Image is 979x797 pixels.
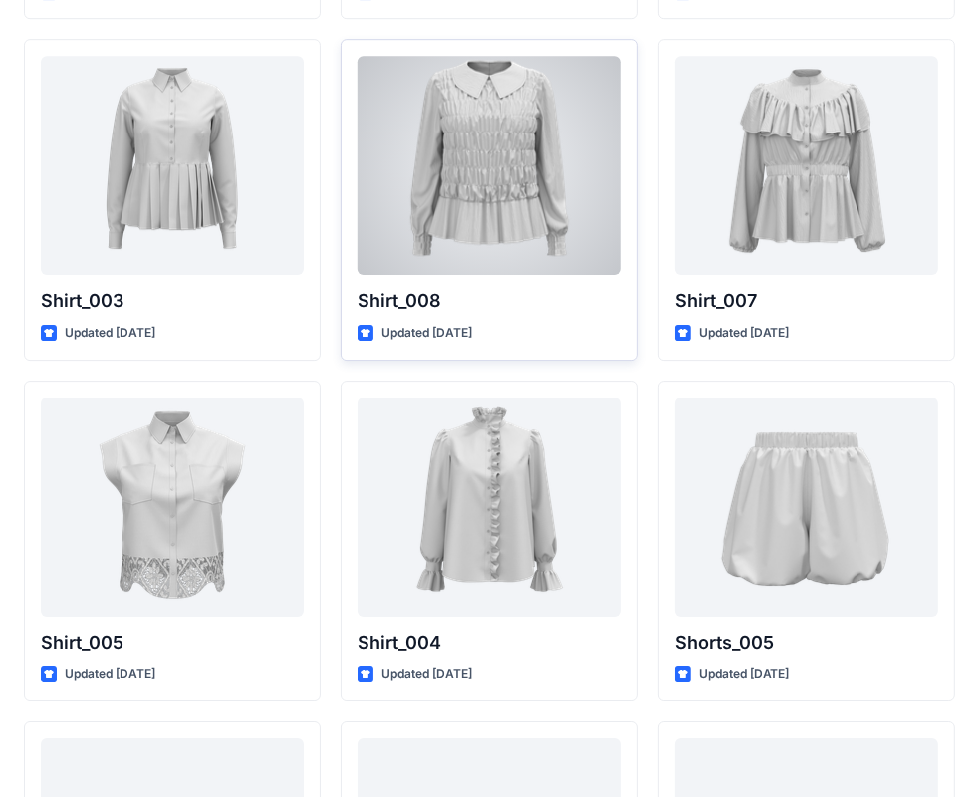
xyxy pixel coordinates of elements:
[675,629,938,657] p: Shorts_005
[358,287,620,315] p: Shirt_008
[699,323,790,344] p: Updated [DATE]
[381,323,472,344] p: Updated [DATE]
[41,56,304,275] a: Shirt_003
[358,398,620,617] a: Shirt_004
[699,664,790,685] p: Updated [DATE]
[675,287,938,315] p: Shirt_007
[675,56,938,275] a: Shirt_007
[381,664,472,685] p: Updated [DATE]
[41,287,304,315] p: Shirt_003
[358,56,620,275] a: Shirt_008
[65,664,155,685] p: Updated [DATE]
[675,398,938,617] a: Shorts_005
[358,629,620,657] p: Shirt_004
[41,398,304,617] a: Shirt_005
[65,323,155,344] p: Updated [DATE]
[41,629,304,657] p: Shirt_005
